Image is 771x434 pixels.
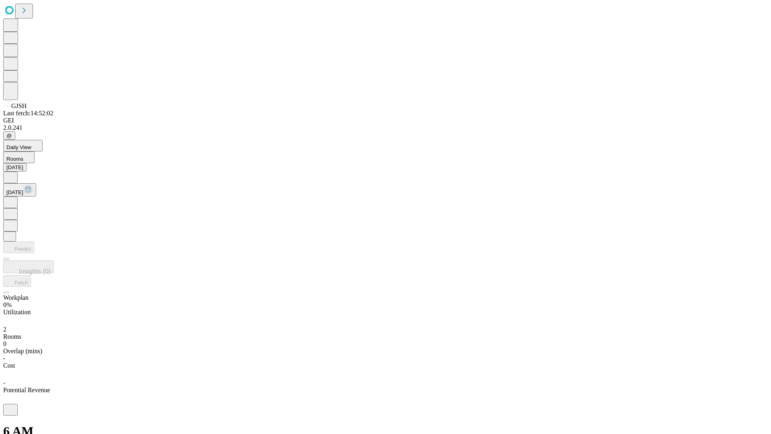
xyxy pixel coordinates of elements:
span: GJSH [11,102,27,109]
span: - [3,379,5,386]
span: Utilization [3,309,31,315]
button: Insights (0) [3,260,54,273]
span: Last fetch: 14:52:02 [3,110,53,117]
div: 2.0.241 [3,124,768,131]
span: Insights (0) [19,268,51,275]
span: Cost [3,362,15,369]
div: GEI [3,117,768,124]
span: 0 [3,340,6,347]
button: Daily View [3,140,43,151]
span: Daily View [6,144,31,150]
button: Predict [3,242,34,253]
span: [DATE] [6,189,23,195]
span: Potential Revenue [3,387,50,393]
span: 2 [3,326,6,333]
button: [DATE] [3,183,36,197]
button: Rooms [3,151,35,163]
span: @ [6,133,12,139]
button: @ [3,131,15,140]
button: [DATE] [3,163,27,172]
span: Workplan [3,294,29,301]
span: - [3,355,5,362]
span: 0% [3,301,12,308]
span: Rooms [3,333,21,340]
button: Fetch [3,275,31,287]
span: Rooms [6,156,23,162]
span: Overlap (mins) [3,348,42,354]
